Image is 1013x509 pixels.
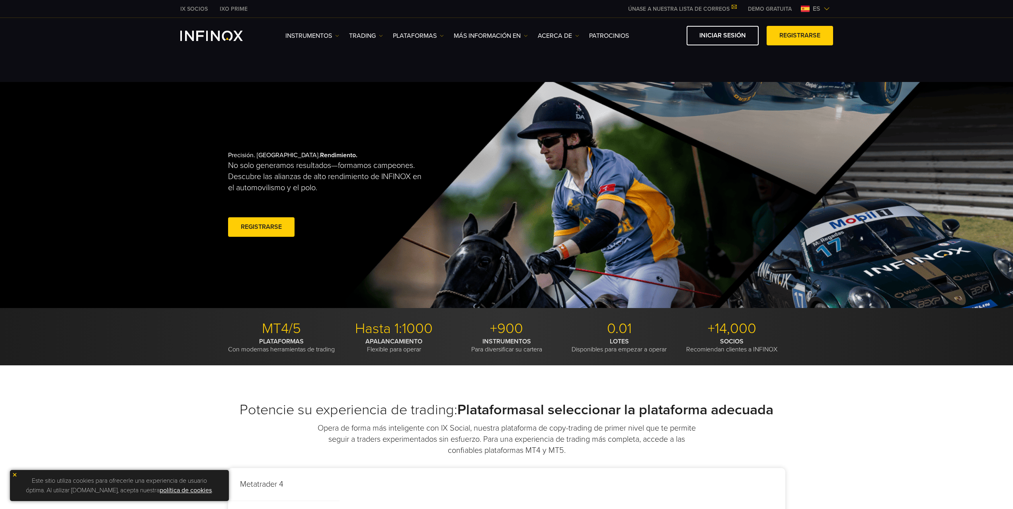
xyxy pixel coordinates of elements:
[259,337,304,345] strong: PLATAFORMAS
[228,320,335,337] p: MT4/5
[228,217,295,237] a: Registrarse
[622,6,742,12] a: ÚNASE A NUESTRA LISTA DE CORREOS
[14,474,225,497] p: Este sitio utiliza cookies para ofrecerle una experiencia de usuario óptima. Al utilizar [DOMAIN_...
[767,26,833,45] a: Registrarse
[12,472,18,478] img: yellow close icon
[228,160,429,193] p: No solo generamos resultados—formamos campeones. Descubre las alianzas de alto rendimiento de INF...
[679,320,785,337] p: +14,000
[341,337,447,353] p: Flexible para operar
[180,31,262,41] a: INFINOX Logo
[742,5,798,13] a: INFINOX MENU
[538,31,579,41] a: ACERCA DE
[457,401,773,418] strong: Plataformasal seleccionar la plataforma adecuada
[453,337,560,353] p: Para diversificar su cartera
[349,31,383,41] a: TRADING
[341,320,447,337] p: Hasta 1:1000
[160,486,212,494] a: política de cookies
[285,31,339,41] a: Instrumentos
[566,320,673,337] p: 0.01
[393,31,444,41] a: PLATAFORMAS
[228,337,335,353] p: Con modernas herramientas de trading
[320,151,357,159] strong: Rendimiento.
[687,26,759,45] a: Iniciar sesión
[228,468,340,501] p: Metatrader 4
[720,337,744,345] strong: SOCIOS
[214,5,254,13] a: INFINOX
[228,138,479,252] div: Precisión. [GEOGRAPHIC_DATA].
[454,31,528,41] a: Más información en
[482,337,531,345] strong: INSTRUMENTOS
[610,337,629,345] strong: LOTES
[453,320,560,337] p: +900
[174,5,214,13] a: INFINOX
[228,401,785,419] h2: Potencie su experiencia de trading:
[314,423,700,456] p: Opera de forma más inteligente con IX Social, nuestra plataforma de copy-trading de primer nivel ...
[589,31,629,41] a: Patrocinios
[810,4,824,14] span: es
[566,337,673,353] p: Disponibles para empezar a operar
[679,337,785,353] p: Recomiendan clientes a INFINOX
[365,337,422,345] strong: APALANCAMIENTO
